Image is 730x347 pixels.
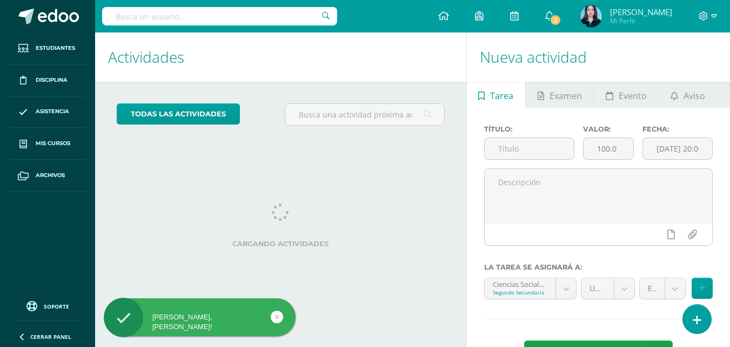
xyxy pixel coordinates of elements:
a: todas las Actividades [117,103,240,125]
span: Examen [550,83,582,109]
span: [PERSON_NAME] [610,6,672,17]
input: Título [485,138,574,159]
a: Mis cursos [9,128,86,160]
label: Valor: [583,125,634,133]
a: Ciencias Sociales y Formación Ciudadana 'A'Segundo Secundaria [485,278,577,299]
span: Mis cursos [36,139,70,148]
span: Aviso [684,83,705,109]
h1: Actividades [108,32,453,82]
span: Disciplina [36,76,68,84]
label: Cargando actividades [117,240,445,248]
a: Soporte [13,298,82,313]
span: Asistencia [36,107,69,116]
input: Fecha de entrega [643,138,712,159]
label: Fecha: [642,125,713,133]
span: 3 [550,14,561,26]
span: Evento [619,83,647,109]
a: Unidad 4 [581,278,634,299]
span: Tarea [490,83,513,109]
a: Archivos [9,160,86,192]
label: La tarea se asignará a: [484,263,713,271]
a: Evento [594,82,658,108]
a: Examen [526,82,593,108]
span: Cerrar panel [30,333,71,341]
span: Unidad 4 [590,278,606,299]
label: Título: [484,125,574,133]
a: Examen (30.0pts) [640,278,685,299]
a: Estudiantes [9,32,86,64]
div: Segundo Secundaria [493,289,548,296]
div: Ciencias Sociales y Formación Ciudadana 'A' [493,278,548,289]
img: 58a3fbeca66addd3cac8df0ed67b710d.png [580,5,602,27]
input: Busca un usuario... [102,7,337,25]
input: Puntos máximos [584,138,633,159]
h1: Nueva actividad [480,32,717,82]
a: Tarea [467,82,525,108]
a: Asistencia [9,96,86,128]
span: Soporte [44,303,69,310]
span: Archivos [36,171,65,180]
a: Aviso [659,82,716,108]
div: [PERSON_NAME], [PERSON_NAME]! [104,312,296,332]
span: Estudiantes [36,44,75,53]
a: Disciplina [9,64,86,96]
span: Examen (30.0pts) [648,278,657,299]
input: Busca una actividad próxima aquí... [285,104,444,125]
span: Mi Perfil [610,16,672,25]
